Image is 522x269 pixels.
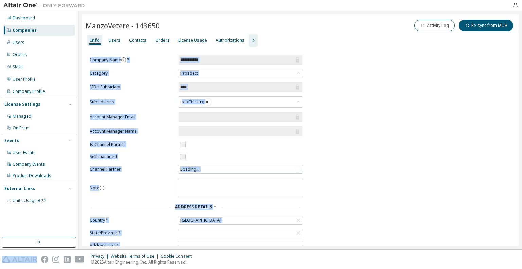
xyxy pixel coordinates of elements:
[4,138,19,144] div: Events
[91,254,111,259] div: Privacy
[4,102,40,107] div: License Settings
[155,38,170,43] div: Orders
[13,162,45,167] div: Company Events
[13,15,35,21] div: Dashboard
[179,216,302,224] div: [GEOGRAPHIC_DATA]
[90,114,175,120] label: Account Manager Email
[75,256,85,263] img: youtube.svg
[178,38,207,43] div: License Usage
[64,256,71,263] img: linkedin.svg
[180,167,199,172] div: Loading...
[90,99,175,105] label: Subsidiaries
[129,38,146,43] div: Contacts
[90,38,100,43] div: Info
[108,38,120,43] div: Users
[90,243,175,248] label: Address Line 1
[121,57,126,63] button: information
[13,89,45,94] div: Company Profile
[90,142,175,147] label: Is Channel Partner
[459,20,513,31] button: Re-sync from MDH
[90,185,99,191] label: Note
[111,254,161,259] div: Website Terms of Use
[179,97,302,107] div: solidThinking
[161,254,196,259] div: Cookie Consent
[90,84,175,90] label: MDH Subsidary
[13,64,23,70] div: SKUs
[90,167,175,172] label: Channel Partner
[13,150,36,155] div: User Events
[180,98,211,106] div: solidThinking
[175,204,212,210] span: Address Details
[13,125,30,131] div: On Prem
[90,230,175,236] label: State/Province
[90,129,175,134] label: Account Manager Name
[13,77,36,82] div: User Profile
[13,198,46,203] span: Units Usage BI
[2,256,37,263] img: altair_logo.svg
[13,173,51,179] div: Product Downloads
[90,154,175,159] label: Self-managed
[414,20,455,31] button: Activity Log
[179,70,199,77] div: Prospect
[179,69,302,78] div: Prospect
[13,114,31,119] div: Managed
[90,57,175,63] label: Company Name
[90,218,175,223] label: Country
[41,256,48,263] img: facebook.svg
[179,217,222,224] div: [GEOGRAPHIC_DATA]
[4,186,35,191] div: External Links
[86,21,160,30] span: ManzoVetere - 143650
[179,165,302,173] div: Loading...
[13,40,24,45] div: Users
[99,185,105,191] button: information
[3,2,88,9] img: Altair One
[90,71,175,76] label: Category
[13,52,27,57] div: Orders
[13,28,37,33] div: Companies
[216,38,244,43] div: Authorizations
[91,259,196,265] p: © 2025 Altair Engineering, Inc. All Rights Reserved.
[52,256,59,263] img: instagram.svg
